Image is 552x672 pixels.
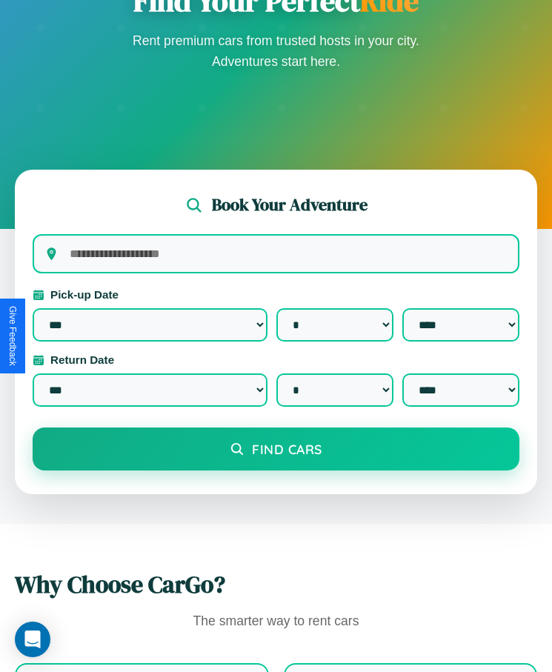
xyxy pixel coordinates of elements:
[15,568,537,601] h2: Why Choose CarGo?
[33,428,519,470] button: Find Cars
[15,622,50,657] div: Open Intercom Messenger
[33,353,519,366] label: Return Date
[15,610,537,633] p: The smarter way to rent cars
[7,306,18,366] div: Give Feedback
[212,193,368,216] h2: Book Your Adventure
[128,30,425,72] p: Rent premium cars from trusted hosts in your city. Adventures start here.
[33,288,519,301] label: Pick-up Date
